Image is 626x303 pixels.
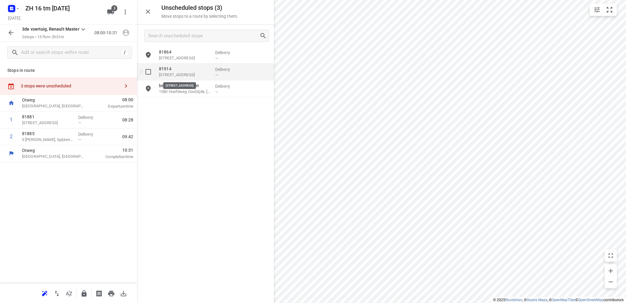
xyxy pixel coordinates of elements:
[78,131,101,137] p: Delivery
[120,30,132,35] span: Assign driver
[591,4,603,16] button: Map settings
[22,114,73,120] p: 81881
[590,4,617,16] div: small contained button group
[215,83,238,89] p: Delivery
[215,73,218,77] span: —
[215,50,238,56] p: Delivery
[260,32,269,39] div: Search
[159,49,210,55] p: 81864
[78,120,81,125] span: —
[105,290,117,296] span: Print route
[215,90,218,94] span: —
[63,290,75,296] span: Sort by time window
[148,31,260,41] input: Search unscheduled stops
[527,298,547,302] a: Stadia Maps
[603,4,616,16] button: Fit zoom
[22,34,87,40] p: 2 stops • 137km • 2h31m
[22,153,86,160] p: [GEOGRAPHIC_DATA], [GEOGRAPHIC_DATA]
[39,290,51,296] span: Reoptimize route
[93,147,133,153] span: 10:31
[159,89,210,95] p: 1580 Hoofdweg Oostzijde, Nieuw-Vennep
[6,14,23,21] h5: Project date
[93,97,133,103] span: 08:00
[23,3,102,13] h5: Rename
[22,97,86,103] p: Otweg
[215,66,238,72] p: Delivery
[215,56,218,61] span: —
[122,134,133,140] span: 09:42
[505,298,522,302] a: Routetitan
[22,131,73,137] p: 81885
[552,298,575,302] a: OpenMapTiles
[161,4,238,11] h5: Unscheduled stops ( 3 )
[161,14,238,19] p: Move stops to a route by selecting them.
[142,6,154,18] button: Close
[78,114,101,120] p: Delivery
[159,72,210,78] p: [STREET_ADDRESS]
[159,55,210,61] p: [STREET_ADDRESS]
[78,137,81,142] span: —
[159,83,210,89] p: bestellingen brengen
[93,154,133,160] p: Completion time
[22,147,86,153] p: Otweg
[493,298,624,302] li: © 2025 , © , © © contributors
[22,137,73,143] p: 5 Truus Wijsmuller-Meijerpad, Spijkenisse
[22,26,79,32] p: 3de voertuig, Renault Master
[105,6,117,18] button: 3
[10,117,13,123] div: 1
[7,67,130,74] p: Stops in route
[142,66,154,78] span: Select
[22,103,86,109] p: [GEOGRAPHIC_DATA], [GEOGRAPHIC_DATA]
[137,47,274,302] div: grid
[119,6,131,18] button: More
[10,134,13,139] div: 2
[51,290,63,296] span: Reverse route
[21,48,121,57] input: Add or search stops within route
[121,49,128,56] div: /
[578,298,603,302] a: OpenStreetMap
[117,290,130,296] span: Download route
[78,287,90,300] button: Lock route
[93,290,105,296] span: Print shipping labels
[122,117,133,123] span: 08:28
[111,5,117,11] span: 3
[21,83,120,88] div: 3 stops were unscheduled
[93,103,133,109] p: Departure time
[22,120,73,126] p: 77 Dorpsstraat, Zevenhoven
[159,66,210,72] p: 81914
[94,30,120,36] p: 08:00-10:31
